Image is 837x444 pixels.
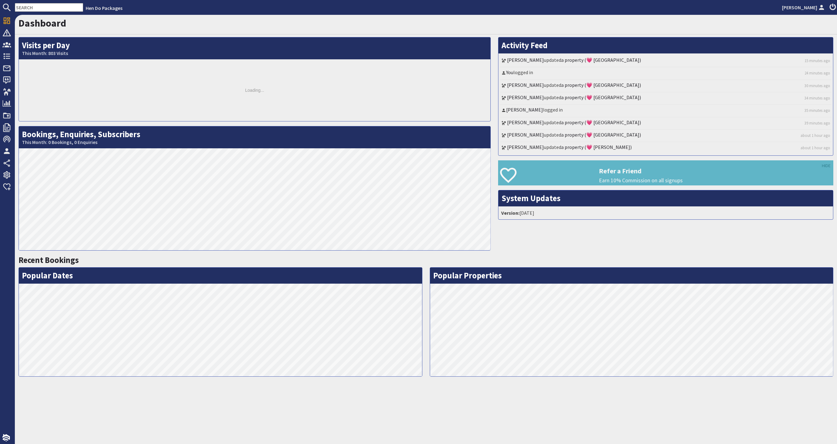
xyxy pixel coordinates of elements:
a: [PERSON_NAME] [507,119,544,125]
h2: Visits per Day [19,37,490,59]
a: HIDE [822,163,831,169]
small: This Month: 0 Bookings, 0 Enquiries [22,139,487,145]
a: 34 minutes ago [805,95,830,101]
a: [PERSON_NAME] [507,94,544,100]
a: 30 minutes ago [805,83,830,89]
a: 35 minutes ago [805,108,830,113]
a: System Updates [502,193,561,203]
a: 39 minutes ago [805,120,830,126]
a: [PERSON_NAME] [507,82,544,88]
a: a property (💗 [GEOGRAPHIC_DATA]) [561,132,641,138]
img: staytech_i_w-64f4e8e9ee0a9c174fd5317b4b171b261742d2d393467e5bdba4413f4f884c10.svg [2,434,10,442]
a: about 1 hour ago [801,133,830,138]
strong: Version: [501,210,519,216]
a: a property (💗 [GEOGRAPHIC_DATA]) [561,57,641,63]
div: Loading... [19,59,490,121]
input: SEARCH [15,3,83,12]
li: updated [500,130,831,142]
h2: Popular Properties [430,268,833,284]
a: a property (💗 [GEOGRAPHIC_DATA]) [561,94,641,100]
a: Refer a Friend Earn 10% Commission on all signups [498,160,833,185]
a: a property (💗 [PERSON_NAME]) [561,144,632,150]
a: [PERSON_NAME] [507,57,544,63]
a: a property (💗 [GEOGRAPHIC_DATA]) [561,119,641,125]
li: logged in [500,67,831,80]
a: Recent Bookings [19,255,79,265]
h3: Refer a Friend [599,167,833,175]
li: updated [500,55,831,67]
h2: Popular Dates [19,268,422,284]
a: [PERSON_NAME] [506,107,543,113]
li: updated [500,92,831,105]
li: [DATE] [500,208,831,218]
a: Dashboard [19,17,66,29]
a: Activity Feed [502,40,548,50]
a: 24 minutes ago [805,70,830,76]
a: You [506,69,513,75]
li: updated [500,80,831,92]
a: 15 minutes ago [805,58,830,64]
h2: Bookings, Enquiries, Subscribers [19,126,490,148]
li: updated [500,117,831,130]
a: [PERSON_NAME] [782,4,826,11]
a: [PERSON_NAME] [507,144,544,150]
a: Hen Do Packages [86,5,122,11]
a: [PERSON_NAME] [507,132,544,138]
a: a property (💗 [GEOGRAPHIC_DATA]) [561,82,641,88]
small: This Month: 803 Visits [22,50,487,56]
p: Earn 10% Commission on all signups [599,176,833,184]
li: logged in [500,105,831,117]
a: about 1 hour ago [801,145,830,151]
li: updated [500,142,831,154]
